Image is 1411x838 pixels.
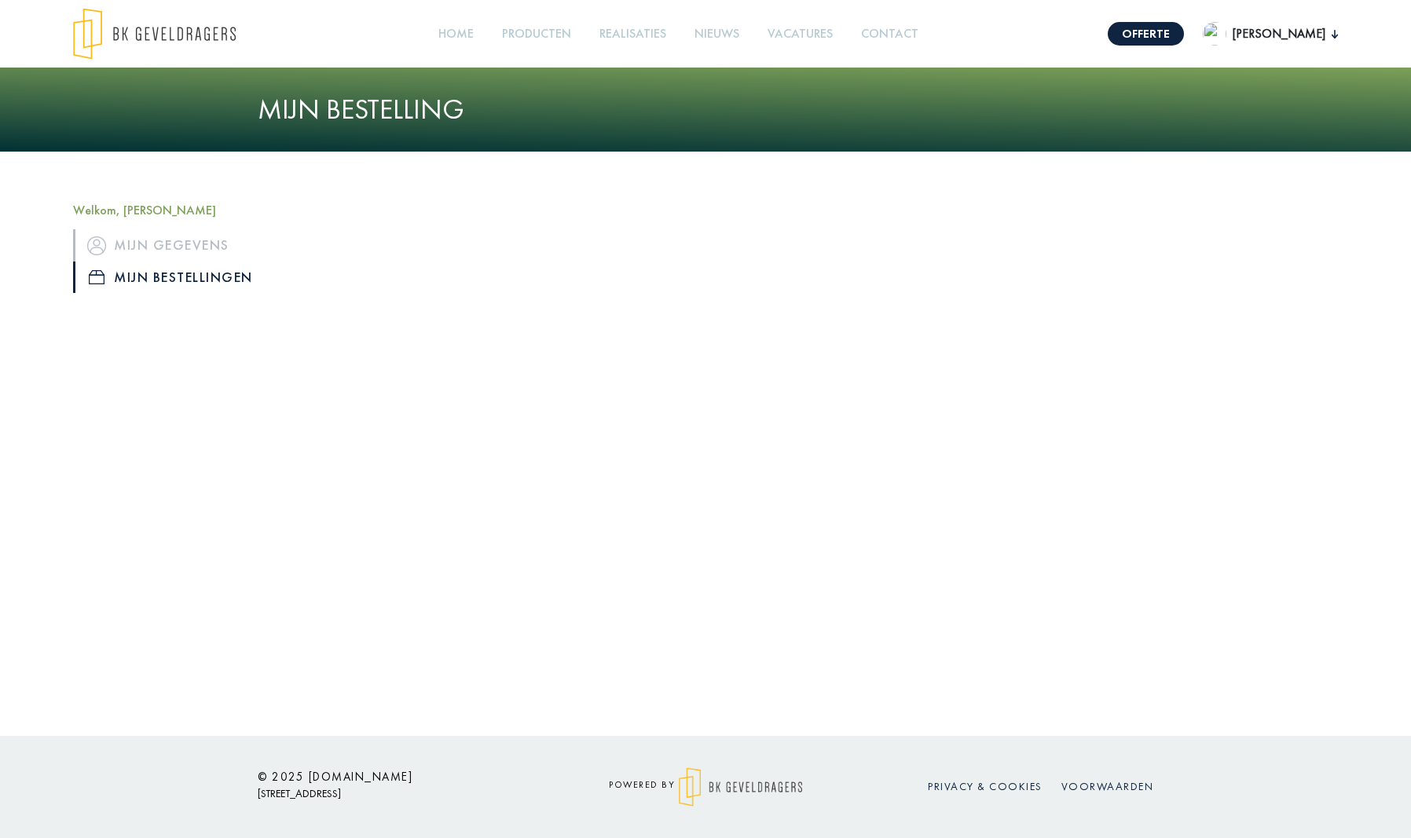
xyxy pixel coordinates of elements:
[73,262,372,293] a: iconMijn bestellingen
[87,236,106,255] img: icon
[89,270,104,284] img: icon
[258,93,1153,126] h1: Mijn bestelling
[258,770,541,784] h6: © 2025 [DOMAIN_NAME]
[1061,779,1154,793] a: Voorwaarden
[73,203,372,218] h5: Welkom, [PERSON_NAME]
[564,767,847,807] div: powered by
[496,16,577,52] a: Producten
[258,784,541,803] p: [STREET_ADDRESS]
[1203,22,1226,46] img: undefined
[855,16,925,52] a: Contact
[761,16,839,52] a: Vacatures
[1226,24,1332,43] span: [PERSON_NAME]
[928,779,1043,793] a: Privacy & cookies
[1108,22,1184,46] a: Offerte
[73,8,236,60] img: logo
[73,229,372,261] a: iconMijn gegevens
[1203,22,1338,46] button: [PERSON_NAME]
[432,16,480,52] a: Home
[593,16,673,52] a: Realisaties
[679,767,802,807] img: logo
[688,16,746,52] a: Nieuws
